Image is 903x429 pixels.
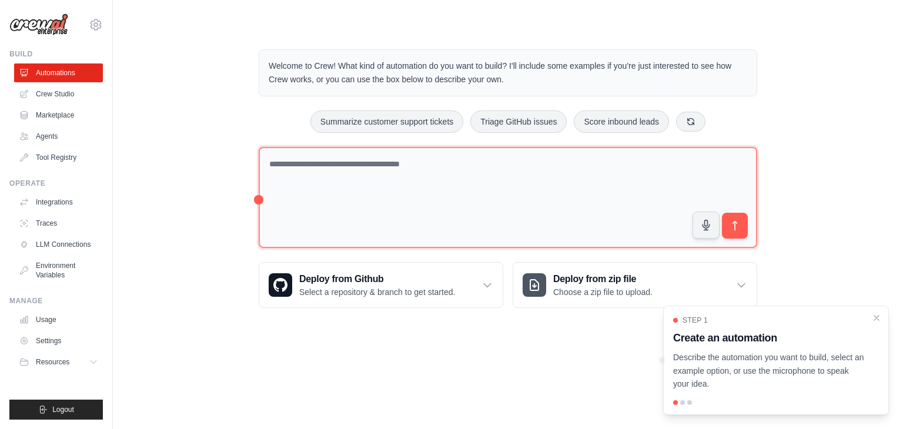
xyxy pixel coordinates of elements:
div: Operate [9,179,103,188]
span: Logout [52,405,74,414]
img: Logo [9,14,68,36]
button: Close walkthrough [872,313,881,323]
a: Crew Studio [14,85,103,103]
a: Tool Registry [14,148,103,167]
p: Select a repository & branch to get started. [299,286,455,298]
a: Usage [14,310,103,329]
a: LLM Connections [14,235,103,254]
span: Resources [36,357,69,367]
h3: Deploy from Github [299,272,455,286]
a: Traces [14,214,103,233]
p: Welcome to Crew! What kind of automation do you want to build? I'll include some examples if you'... [269,59,747,86]
span: Step 1 [683,316,708,325]
button: Resources [14,353,103,371]
a: Agents [14,127,103,146]
div: Build [9,49,103,59]
a: Integrations [14,193,103,212]
a: Marketplace [14,106,103,125]
button: Logout [9,400,103,420]
h3: Deploy from zip file [553,272,653,286]
button: Summarize customer support tickets [310,110,463,133]
button: Score inbound leads [574,110,669,133]
a: Settings [14,331,103,350]
p: Choose a zip file to upload. [553,286,653,298]
a: Automations [14,63,103,82]
iframe: Chat Widget [844,373,903,429]
a: Environment Variables [14,256,103,284]
div: Manage [9,296,103,306]
h3: Create an automation [673,330,865,346]
p: Describe the automation you want to build, select an example option, or use the microphone to spe... [673,351,865,391]
button: Triage GitHub issues [470,110,567,133]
